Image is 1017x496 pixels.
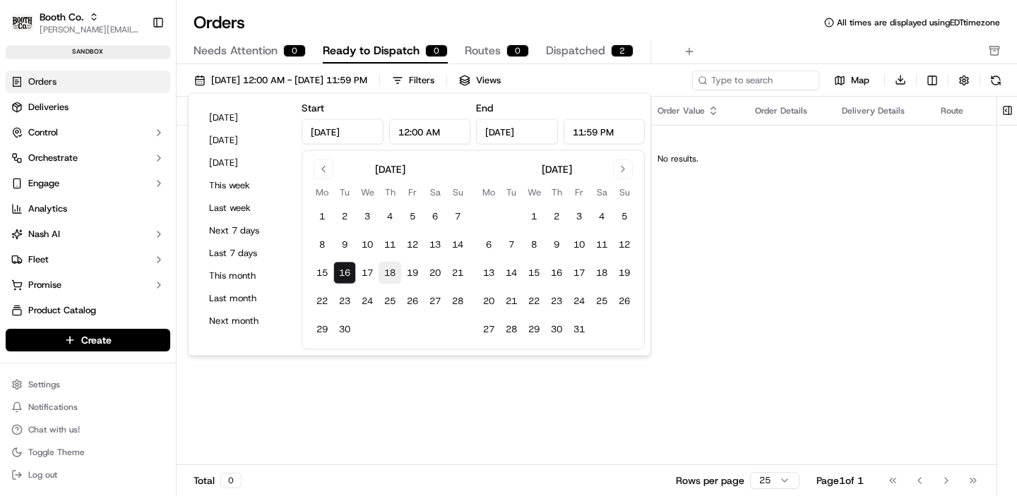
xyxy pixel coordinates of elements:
div: Page 1 of 1 [816,473,864,488]
button: 18 [590,262,613,284]
th: Wednesday [523,185,545,200]
span: All times are displayed using EDT timezone [837,17,1000,28]
th: Monday [311,185,333,200]
div: Total [194,473,242,488]
div: 💻 [119,206,131,217]
div: sandbox [6,45,170,59]
button: 9 [333,234,356,256]
a: 📗Knowledge Base [8,199,114,224]
img: 1736555255976-a54dd68f-1ca7-489b-9aae-adbdc363a1c4 [14,135,40,160]
button: 30 [333,318,356,341]
button: 3 [568,205,590,228]
th: Thursday [379,185,401,200]
button: 22 [311,290,333,313]
button: Notifications [6,397,170,417]
button: 1 [311,205,333,228]
button: 21 [500,290,523,313]
button: 4 [379,205,401,228]
button: This week [203,176,287,195]
img: Booth Co. [11,14,34,31]
button: 16 [545,262,568,284]
button: 22 [523,290,545,313]
button: 8 [311,234,333,256]
button: 27 [477,318,500,341]
button: 29 [523,318,545,341]
button: 19 [401,262,424,284]
span: Views [476,74,501,87]
input: Date [302,119,383,145]
button: 10 [568,234,590,256]
th: Saturday [590,185,613,200]
button: Map [825,72,879,89]
input: Date [476,119,558,145]
span: API Documentation [133,205,227,219]
button: 28 [446,290,469,313]
button: 27 [424,290,446,313]
button: 17 [356,262,379,284]
span: Product Catalog [28,304,96,317]
button: Go to next month [613,159,633,179]
button: 23 [545,290,568,313]
a: Orders [6,71,170,93]
label: End [476,102,493,114]
a: Product Catalog [6,299,170,322]
span: Map [851,74,869,87]
div: 0 [506,44,529,57]
button: 26 [613,290,636,313]
span: Fleet [28,253,49,266]
span: Toggle Theme [28,447,85,458]
button: Go to previous month [314,159,333,179]
div: Route [941,105,1017,116]
div: Delivery Details [842,105,918,116]
div: 📗 [14,206,25,217]
button: 19 [613,262,636,284]
button: 1 [523,205,545,228]
button: Control [6,121,170,144]
button: Refresh [986,71,1006,90]
button: 17 [568,262,590,284]
span: Needs Attention [194,42,278,59]
button: 7 [446,205,469,228]
img: Nash [14,14,42,42]
button: 3 [356,205,379,228]
button: [DATE] [203,153,287,173]
div: Start new chat [48,135,232,149]
div: 0 [283,44,306,57]
span: Notifications [28,401,78,413]
button: Log out [6,465,170,485]
button: 20 [424,262,446,284]
div: Filters [409,74,434,87]
button: Fleet [6,248,170,271]
button: 15 [523,262,545,284]
button: Booth Co.Booth Co.[PERSON_NAME][EMAIL_ADDRESS][DOMAIN_NAME] [6,6,146,40]
input: Time [389,119,471,145]
span: Routes [465,42,501,59]
span: Deliveries [28,101,69,114]
button: Promise [6,274,170,296]
button: 13 [477,262,500,284]
button: 11 [590,234,613,256]
th: Thursday [545,185,568,200]
p: Rows per page [676,473,744,488]
button: [DATE] [203,131,287,150]
span: Chat with us! [28,424,80,435]
button: 18 [379,262,401,284]
button: Chat with us! [6,420,170,440]
a: Powered byPylon [100,238,171,250]
button: [PERSON_NAME][EMAIL_ADDRESS][DOMAIN_NAME] [40,24,141,35]
button: 24 [356,290,379,313]
div: 0 [425,44,448,57]
span: Control [28,126,58,139]
span: Ready to Dispatch [323,42,420,59]
span: Analytics [28,202,67,215]
button: Booth Co. [40,10,83,24]
th: Saturday [424,185,446,200]
button: 9 [545,234,568,256]
div: 0 [220,473,242,488]
div: [DATE] [542,162,572,176]
th: Sunday [446,185,469,200]
button: [DATE] 12:00 AM - [DATE] 11:59 PM [188,71,374,90]
span: Knowledge Base [28,205,108,219]
button: 20 [477,290,500,313]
